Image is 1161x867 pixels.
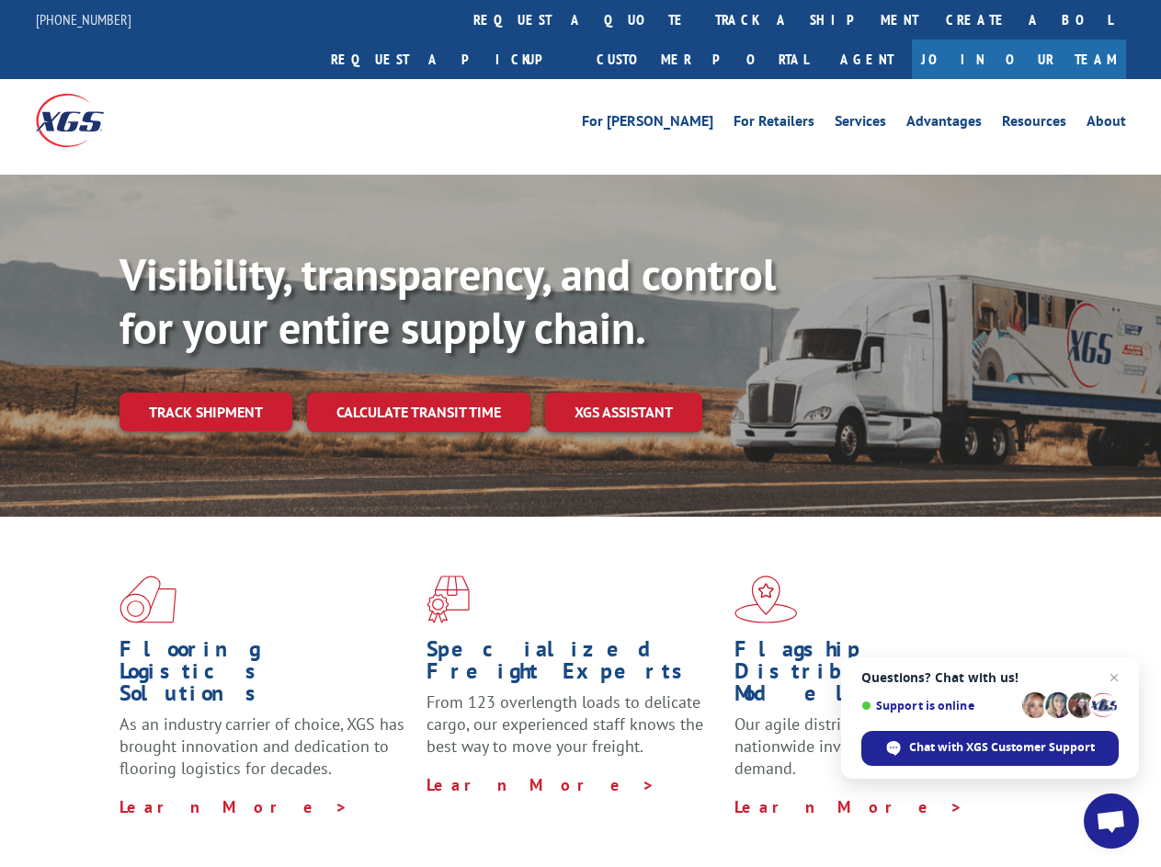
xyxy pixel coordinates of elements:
a: Learn More > [120,796,348,817]
b: Visibility, transparency, and control for your entire supply chain. [120,245,776,356]
span: Our agile distribution network gives you nationwide inventory management on demand. [734,713,1022,779]
span: Questions? Chat with us! [861,670,1119,685]
a: Request a pickup [317,40,583,79]
a: Learn More > [734,796,963,817]
a: For Retailers [734,114,814,134]
a: Learn More > [427,774,655,795]
a: Advantages [906,114,982,134]
h1: Flooring Logistics Solutions [120,638,413,713]
img: xgs-icon-total-supply-chain-intelligence-red [120,576,176,623]
a: XGS ASSISTANT [545,393,702,432]
img: xgs-icon-focused-on-flooring-red [427,576,470,623]
a: Customer Portal [583,40,822,79]
span: Chat with XGS Customer Support [909,739,1095,756]
a: Agent [822,40,912,79]
span: Chat with XGS Customer Support [861,731,1119,766]
h1: Specialized Freight Experts [427,638,720,691]
a: For [PERSON_NAME] [582,114,713,134]
a: Resources [1002,114,1066,134]
span: As an industry carrier of choice, XGS has brought innovation and dedication to flooring logistics... [120,713,404,779]
img: xgs-icon-flagship-distribution-model-red [734,576,798,623]
a: [PHONE_NUMBER] [36,10,131,29]
a: Services [835,114,886,134]
a: Open chat [1084,793,1139,849]
a: Track shipment [120,393,292,431]
a: Calculate transit time [307,393,530,432]
p: From 123 overlength loads to delicate cargo, our experienced staff knows the best way to move you... [427,691,720,773]
a: Join Our Team [912,40,1126,79]
span: Support is online [861,699,1016,713]
h1: Flagship Distribution Model [734,638,1028,713]
a: About [1087,114,1126,134]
